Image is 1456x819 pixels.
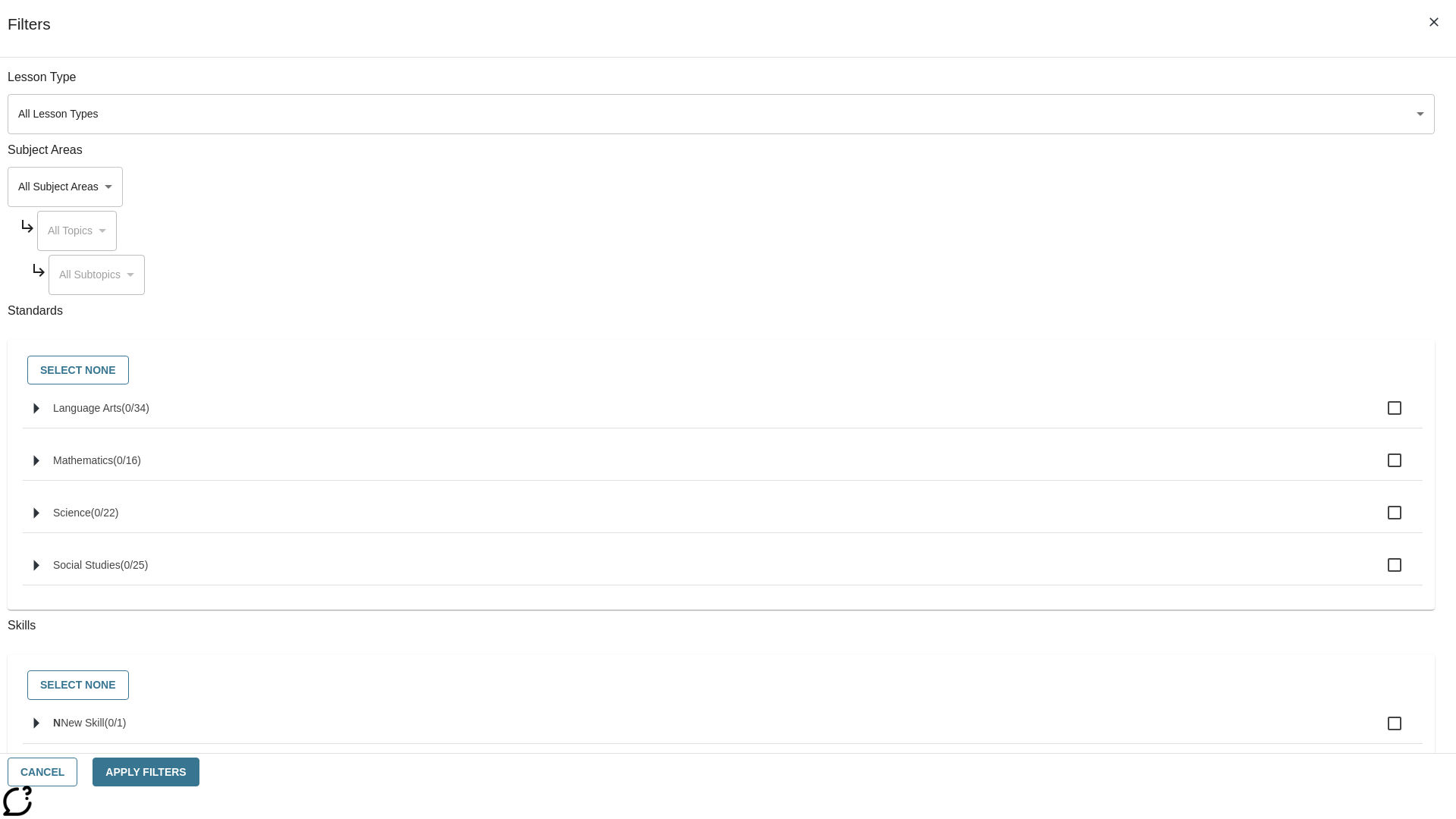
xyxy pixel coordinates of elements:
[91,507,119,519] span: 0 standards selected/22 standards in group
[8,303,1435,320] p: Standards
[8,167,123,207] div: Select a Subject Area
[8,69,1435,86] p: Lesson Type
[37,211,117,251] div: Select a Subject Area
[93,758,199,787] button: Apply Filters
[8,758,77,787] button: Cancel
[53,402,121,414] span: Language Arts
[121,402,149,414] span: 0 standards selected/34 standards in group
[53,507,91,519] span: Science
[8,142,1435,159] p: Subject Areas
[121,559,149,571] span: 0 standards selected/25 standards in group
[20,667,1423,704] div: Select skills
[27,356,129,385] button: Select None
[49,255,145,295] div: Select a Subject Area
[1418,6,1450,38] button: Close Filters side menu
[53,559,121,571] span: Social Studies
[27,670,129,700] button: Select None
[53,454,113,466] span: Mathematics
[20,352,1423,389] div: Select standards
[53,717,61,729] span: N
[105,717,127,729] span: 0 skills selected/1 skills in group
[8,94,1435,134] div: Select a lesson type
[61,717,105,729] span: New Skill
[113,454,141,466] span: 0 standards selected/16 standards in group
[23,388,1423,598] ul: Select standards
[8,15,51,57] h1: Filters
[8,617,1435,635] p: Skills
